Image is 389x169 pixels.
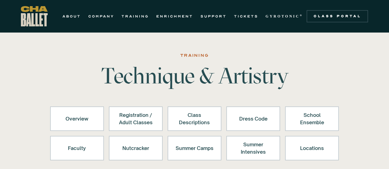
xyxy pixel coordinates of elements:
div: Summer Intensives [234,141,272,156]
div: Training [180,52,208,59]
a: ENRICHMENT [156,13,193,20]
a: COMPANY [88,13,114,20]
a: Registration /Adult Classes [109,106,163,131]
strong: GYROTONIC [266,14,300,18]
a: GYROTONIC® [266,13,303,20]
a: Dress Code [226,106,280,131]
div: Dress Code [234,111,272,126]
a: Summer Intensives [226,136,280,160]
a: SUPPORT [200,13,227,20]
a: home [21,6,48,26]
a: School Ensemble [285,106,339,131]
a: ABOUT [62,13,81,20]
a: Overview [50,106,104,131]
a: Class Portal [307,10,368,22]
a: Faculty [50,136,104,160]
div: Locations [293,141,331,156]
a: Nutcracker [109,136,163,160]
div: Registration / Adult Classes [117,111,155,126]
a: TICKETS [234,13,258,20]
a: Class Descriptions [168,106,221,131]
div: Class Portal [310,14,364,19]
div: School Ensemble [293,111,331,126]
h1: Technique & Artistry [99,65,291,87]
div: Overview [58,111,96,126]
sup: ® [300,14,303,17]
a: Summer Camps [168,136,221,160]
a: TRAINING [121,13,149,20]
a: Locations [285,136,339,160]
div: Nutcracker [117,141,155,156]
div: Summer Camps [176,141,213,156]
div: Faculty [58,141,96,156]
div: Class Descriptions [176,111,213,126]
